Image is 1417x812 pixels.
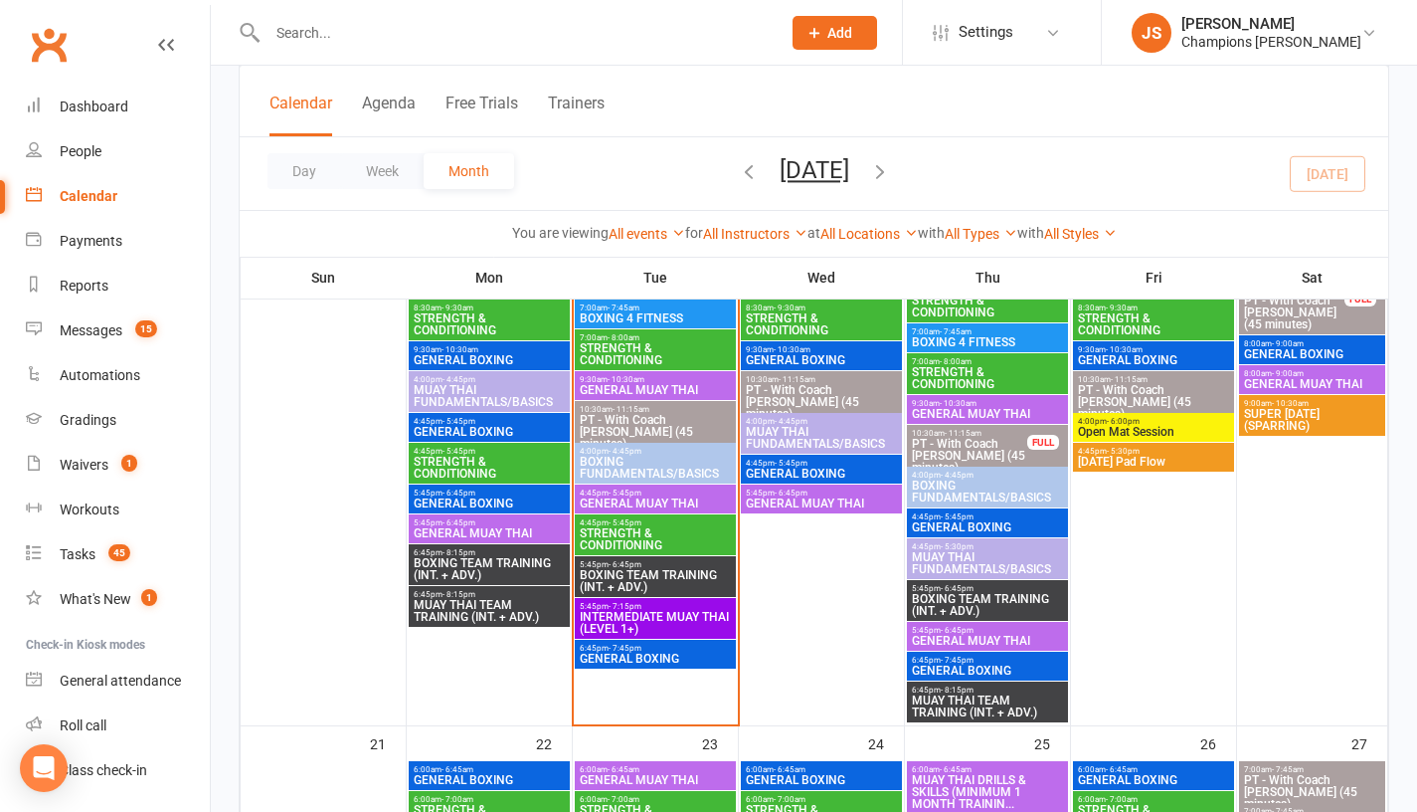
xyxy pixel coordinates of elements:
div: Reports [60,278,108,294]
span: GENERAL BOXING [413,426,566,438]
span: 9:30am [579,375,732,384]
span: - 5:30pm [941,542,974,551]
a: All Styles [1044,226,1117,242]
a: Waivers 1 [26,443,210,488]
span: - 4:45pm [443,375,475,384]
th: Wed [739,257,905,299]
span: - 5:45pm [443,417,475,426]
span: STRENGTH & CONDITIONING [413,312,566,336]
span: - 6:45pm [941,584,974,593]
button: Free Trials [445,94,518,136]
span: - 6:00pm [1107,417,1140,426]
button: Add [793,16,877,50]
span: 45 [108,544,130,561]
span: - 7:45pm [941,656,974,665]
span: - 6:45pm [941,626,974,635]
button: Day [267,153,341,189]
a: All Types [945,226,1017,242]
span: - 9:00am [1272,369,1304,378]
span: GENERAL MUAY THAI [911,408,1064,420]
a: Workouts [26,488,210,532]
span: - 10:30am [608,375,644,384]
div: FULL [1344,292,1376,306]
div: Open Intercom Messenger [20,744,68,792]
span: 6:00am [1077,765,1230,774]
div: Champions [PERSON_NAME] [1181,33,1361,51]
span: - 5:45pm [609,518,641,527]
div: 27 [1351,726,1387,759]
span: - 7:45am [1272,765,1304,774]
span: - 8:15pm [941,686,974,695]
span: - 11:15am [1111,375,1148,384]
div: Automations [60,367,140,383]
span: 6:00am [911,765,1064,774]
span: - 6:45am [940,765,972,774]
span: 9:30am [911,399,1064,408]
span: GENERAL MUAY THAI [911,635,1064,647]
span: PT - With Coach [PERSON_NAME] (45 minutes) [745,384,898,420]
span: PT - With Coach [PERSON_NAME] (45 minutes) [579,414,732,450]
span: PT - With Coach [PERSON_NAME] (45 minutes) [1243,295,1345,330]
span: - 5:30pm [1107,447,1140,456]
span: 4:45pm [745,459,898,468]
span: - 7:00am [608,795,639,804]
button: Week [341,153,424,189]
span: 5:45pm [579,602,732,611]
span: 4:45pm [579,489,732,498]
a: All Instructors [703,226,807,242]
div: 26 [1200,726,1236,759]
span: - 6:45am [608,765,639,774]
span: STRENGTH & CONDITIONING [579,342,732,366]
span: 9:30am [1077,345,1230,354]
div: Payments [60,233,122,249]
a: Reports [26,264,210,308]
button: [DATE] [780,156,849,184]
span: - 6:45pm [443,518,475,527]
span: 8:30am [1077,304,1230,312]
span: 10:30am [1077,375,1230,384]
span: 4:45pm [579,518,732,527]
span: - 5:45pm [941,512,974,521]
div: Tasks [60,546,95,562]
a: Clubworx [24,20,74,70]
th: Mon [407,257,573,299]
a: Payments [26,219,210,264]
span: MUAY THAI DRILLS & SKILLS (MINIMUM 1 MONTH TRAININ... [911,774,1064,810]
div: General attendance [60,673,181,689]
span: - 9:30am [1106,304,1138,312]
span: 6:00am [413,765,566,774]
span: 9:00am [1243,399,1381,408]
span: 7:00am [911,357,1064,366]
span: - 9:30am [774,304,805,312]
span: MUAY THAI FUNDAMENTALS/BASICS [745,426,898,450]
span: GENERAL MUAY THAI [579,774,732,786]
span: 7:00am [911,327,1064,336]
span: BOXING 4 FITNESS [579,312,732,324]
a: People [26,129,210,174]
span: - 6:45am [1106,765,1138,774]
span: GENERAL BOXING [413,774,566,786]
span: 6:45pm [413,590,566,599]
span: GENERAL BOXING [745,354,898,366]
div: Class check-in [60,762,147,778]
span: GENERAL MUAY THAI [413,527,566,539]
span: MUAY THAI TEAM TRAINING (INT. + ADV.) [413,599,566,623]
div: People [60,143,101,159]
span: - 7:00am [442,795,473,804]
span: PT - With Coach [PERSON_NAME] (45 minutes) [1243,774,1381,810]
span: Settings [959,10,1013,55]
span: - 6:45pm [609,560,641,569]
span: MUAY THAI TEAM TRAINING (INT. + ADV.) [911,695,1064,718]
div: JS [1132,13,1171,53]
span: Add [827,25,852,41]
span: MUAY THAI FUNDAMENTALS/BASICS [911,551,1064,575]
span: - 8:00am [940,357,972,366]
span: STRENGTH & CONDITIONING [1077,312,1230,336]
a: Calendar [26,174,210,219]
span: - 6:45am [442,765,473,774]
span: GENERAL BOXING [1243,348,1381,360]
span: - 10:30am [442,345,478,354]
span: [DATE] Pad Flow [1077,456,1230,468]
span: - 7:45am [940,327,972,336]
div: 21 [370,726,406,759]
